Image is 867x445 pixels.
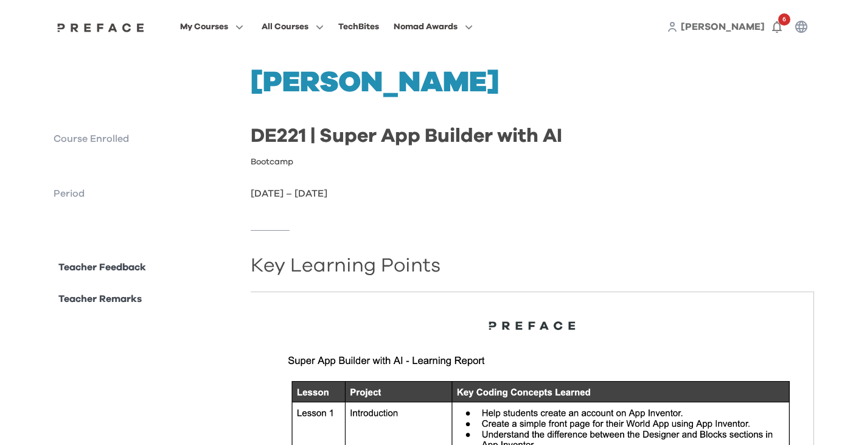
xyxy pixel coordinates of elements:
[251,156,293,168] p: Bootcamp
[765,15,789,39] button: 6
[390,19,476,35] button: Nomad Awards
[54,131,242,146] p: Course Enrolled
[258,19,327,35] button: All Courses
[778,13,790,26] span: 6
[338,19,379,34] div: TechBites
[251,68,814,97] h1: [PERSON_NAME]
[176,19,247,35] button: My Courses
[54,22,148,32] a: Preface Logo
[681,19,765,34] a: [PERSON_NAME]
[54,186,242,201] p: Period
[394,19,458,34] span: Nomad Awards
[681,22,765,32] span: [PERSON_NAME]
[251,260,814,272] h2: Key Learning Points
[251,186,814,201] p: [DATE] – [DATE]
[180,19,228,34] span: My Courses
[251,127,814,146] h2: DE221 | Super App Builder with AI
[262,19,308,34] span: All Courses
[58,260,146,275] p: Teacher Feedback
[58,292,142,306] p: Teacher Remarks
[54,23,148,32] img: Preface Logo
